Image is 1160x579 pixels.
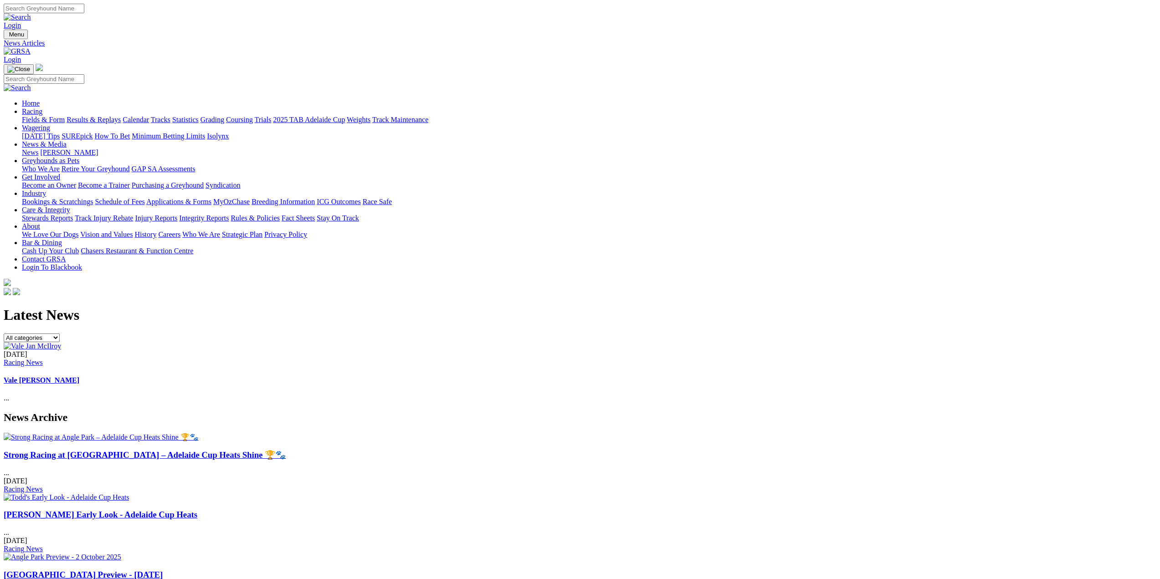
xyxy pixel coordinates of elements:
[13,288,20,295] img: twitter.svg
[4,30,28,39] button: Toggle navigation
[78,181,130,189] a: Become a Trainer
[4,376,79,384] a: Vale [PERSON_NAME]
[22,116,65,123] a: Fields & Form
[22,190,46,197] a: Industry
[4,13,31,21] img: Search
[22,124,50,132] a: Wagering
[4,64,34,74] button: Toggle navigation
[40,149,98,156] a: [PERSON_NAME]
[158,231,180,238] a: Careers
[207,132,229,140] a: Isolynx
[206,181,240,189] a: Syndication
[4,39,1156,47] a: News Articles
[252,198,315,205] a: Breeding Information
[22,99,40,107] a: Home
[172,116,199,123] a: Statistics
[22,181,76,189] a: Become an Owner
[4,84,31,92] img: Search
[22,173,60,181] a: Get Involved
[22,165,1156,173] div: Greyhounds as Pets
[22,149,38,156] a: News
[4,485,43,493] a: Racing News
[4,433,199,441] img: Strong Racing at Angle Park – Adelaide Cup Heats Shine 🏆🐾
[135,214,177,222] a: Injury Reports
[372,116,428,123] a: Track Maintenance
[62,165,130,173] a: Retire Your Greyhound
[67,116,121,123] a: Results & Replays
[22,222,40,230] a: About
[75,214,133,222] a: Track Injury Rebate
[4,279,11,286] img: logo-grsa-white.png
[4,21,21,29] a: Login
[4,350,27,358] span: [DATE]
[273,116,345,123] a: 2025 TAB Adelaide Cup
[201,116,224,123] a: Grading
[22,165,60,173] a: Who We Are
[4,56,21,63] a: Login
[22,181,1156,190] div: Get Involved
[4,359,43,366] a: Racing News
[62,132,93,140] a: SUREpick
[22,247,79,255] a: Cash Up Your Club
[22,247,1156,255] div: Bar & Dining
[4,510,1156,553] div: ...
[4,4,84,13] input: Search
[22,116,1156,124] div: Racing
[4,450,286,460] a: Strong Racing at [GEOGRAPHIC_DATA] – Adelaide Cup Heats Shine 🏆🐾
[146,198,211,205] a: Applications & Forms
[282,214,315,222] a: Fact Sheets
[4,510,197,519] a: [PERSON_NAME] Early Look - Adelaide Cup Heats
[36,64,43,71] img: logo-grsa-white.png
[4,553,121,561] img: Angle Park Preview - 2 October 2025
[226,116,253,123] a: Coursing
[4,350,1156,403] div: ...
[151,116,170,123] a: Tracks
[22,132,1156,140] div: Wagering
[22,198,1156,206] div: Industry
[4,47,31,56] img: GRSA
[4,493,129,502] img: Todd's Early Look - Adelaide Cup Heats
[4,74,84,84] input: Search
[347,116,371,123] a: Weights
[213,198,250,205] a: MyOzChase
[22,132,60,140] a: [DATE] Tips
[4,450,1156,493] div: ...
[22,239,62,246] a: Bar & Dining
[132,165,196,173] a: GAP SA Assessments
[4,307,1156,323] h1: Latest News
[7,66,30,73] img: Close
[22,214,73,222] a: Stewards Reports
[22,157,79,164] a: Greyhounds as Pets
[22,108,42,115] a: Racing
[132,132,205,140] a: Minimum Betting Limits
[4,288,11,295] img: facebook.svg
[22,140,67,148] a: News & Media
[222,231,263,238] a: Strategic Plan
[179,214,229,222] a: Integrity Reports
[182,231,220,238] a: Who We Are
[123,116,149,123] a: Calendar
[80,231,133,238] a: Vision and Values
[362,198,392,205] a: Race Safe
[22,263,82,271] a: Login To Blackbook
[317,214,359,222] a: Stay On Track
[95,198,144,205] a: Schedule of Fees
[4,537,27,544] span: [DATE]
[4,342,61,350] img: Vale Jan McIlroy
[231,214,280,222] a: Rules & Policies
[4,477,27,485] span: [DATE]
[22,206,70,214] a: Care & Integrity
[22,214,1156,222] div: Care & Integrity
[9,31,24,38] span: Menu
[81,247,193,255] a: Chasers Restaurant & Function Centre
[4,545,43,553] a: Racing News
[22,198,93,205] a: Bookings & Scratchings
[4,411,1156,424] h2: News Archive
[134,231,156,238] a: History
[132,181,204,189] a: Purchasing a Greyhound
[317,198,361,205] a: ICG Outcomes
[95,132,130,140] a: How To Bet
[22,149,1156,157] div: News & Media
[22,255,66,263] a: Contact GRSA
